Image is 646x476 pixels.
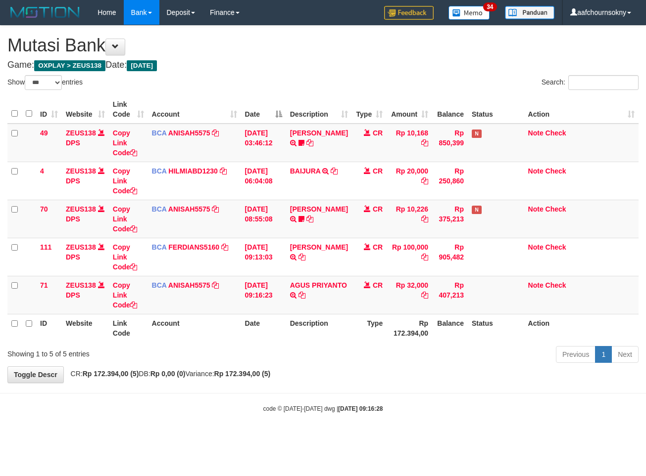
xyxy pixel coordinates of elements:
a: Note [528,129,544,137]
small: code © [DATE]-[DATE] dwg | [263,405,383,412]
td: DPS [62,276,109,314]
th: Website: activate to sort column ascending [62,95,109,124]
a: Check [546,167,566,175]
td: Rp 10,226 [387,200,432,238]
td: [DATE] 06:04:08 [241,162,286,200]
a: Copy RAMA PUTRA WICAKSO to clipboard [298,253,305,261]
a: Copy AGUS PRIYANTO to clipboard [298,291,305,299]
td: DPS [62,162,109,200]
a: Copy DAVIT HENDRI to clipboard [306,215,313,223]
span: 49 [40,129,48,137]
a: Copy INA PAUJANAH to clipboard [306,139,313,147]
h1: Mutasi Bank [7,36,639,55]
td: DPS [62,200,109,238]
span: CR [373,129,383,137]
a: ZEUS138 [66,129,96,137]
a: Copy Rp 10,226 to clipboard [421,215,428,223]
td: Rp 250,860 [432,162,468,200]
a: Note [528,243,544,251]
td: [DATE] 09:13:03 [241,238,286,276]
a: Copy Rp 20,000 to clipboard [421,177,428,185]
a: FERDIANS5160 [168,243,219,251]
th: Link Code: activate to sort column ascending [109,95,148,124]
td: DPS [62,124,109,162]
label: Search: [542,75,639,90]
span: Has Note [472,206,482,214]
a: Copy HILMIABD1230 to clipboard [220,167,227,175]
td: Rp 100,000 [387,238,432,276]
a: ANISAH5575 [168,129,210,137]
a: Copy ANISAH5575 to clipboard [212,205,219,213]
a: [PERSON_NAME] [290,129,348,137]
span: OXPLAY > ZEUS138 [34,60,105,71]
a: Note [528,205,544,213]
span: CR [373,243,383,251]
a: 1 [595,346,612,363]
span: CR [373,281,383,289]
th: Status [468,314,524,342]
th: Link Code [109,314,148,342]
span: 111 [40,243,51,251]
th: Rp 172.394,00 [387,314,432,342]
a: Toggle Descr [7,366,64,383]
strong: Rp 0,00 (0) [150,370,186,378]
td: Rp 32,000 [387,276,432,314]
td: Rp 375,213 [432,200,468,238]
a: AGUS PRIYANTO [290,281,347,289]
a: Note [528,281,544,289]
td: Rp 20,000 [387,162,432,200]
a: ZEUS138 [66,281,96,289]
a: Copy Link Code [113,167,137,195]
a: BAIJURA [290,167,321,175]
th: Amount: activate to sort column ascending [387,95,432,124]
a: Copy Link Code [113,281,137,309]
th: ID: activate to sort column ascending [36,95,62,124]
a: Check [546,205,566,213]
th: Description: activate to sort column ascending [286,95,352,124]
h4: Game: Date: [7,60,639,70]
input: Search: [568,75,639,90]
a: Copy FERDIANS5160 to clipboard [221,243,228,251]
select: Showentries [25,75,62,90]
th: Website [62,314,109,342]
td: Rp 905,482 [432,238,468,276]
td: Rp 10,168 [387,124,432,162]
strong: Rp 172.394,00 (5) [214,370,271,378]
a: Check [546,243,566,251]
a: HILMIABD1230 [168,167,218,175]
span: 70 [40,205,48,213]
a: Copy BAIJURA to clipboard [331,167,338,175]
td: Rp 407,213 [432,276,468,314]
a: [PERSON_NAME] [290,243,348,251]
th: Date [241,314,286,342]
th: Type [352,314,387,342]
td: [DATE] 09:16:23 [241,276,286,314]
a: [PERSON_NAME] [290,205,348,213]
span: BCA [152,167,167,175]
th: Balance [432,314,468,342]
strong: Rp 172.394,00 (5) [83,370,139,378]
a: ANISAH5575 [168,281,210,289]
span: BCA [152,129,167,137]
img: Feedback.jpg [384,6,434,20]
span: 34 [483,2,497,11]
strong: [DATE] 09:16:28 [338,405,383,412]
img: Button%20Memo.svg [448,6,490,20]
a: Next [611,346,639,363]
a: Copy Rp 10,168 to clipboard [421,139,428,147]
a: Copy Link Code [113,205,137,233]
a: Check [546,281,566,289]
span: BCA [152,205,167,213]
span: CR [373,205,383,213]
a: Copy ANISAH5575 to clipboard [212,281,219,289]
a: ZEUS138 [66,167,96,175]
a: Copy Link Code [113,243,137,271]
img: MOTION_logo.png [7,5,83,20]
th: Account: activate to sort column ascending [148,95,241,124]
span: [DATE] [127,60,157,71]
th: Description [286,314,352,342]
img: panduan.png [505,6,554,19]
th: ID [36,314,62,342]
th: Action [524,314,639,342]
span: 71 [40,281,48,289]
